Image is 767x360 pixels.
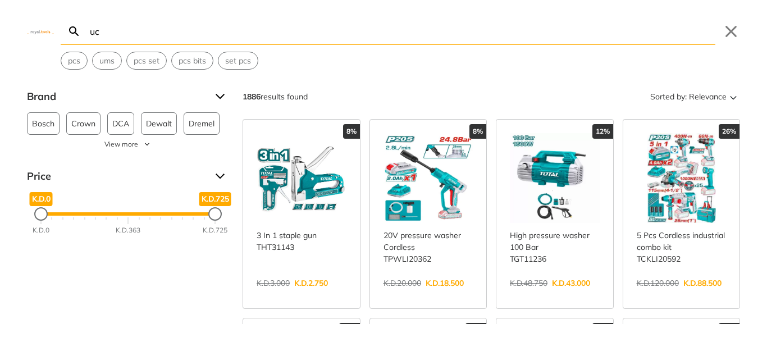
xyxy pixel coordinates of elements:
button: Select suggestion: pcs set [127,52,166,69]
span: pcs bits [179,55,206,67]
button: Select suggestion: ums [93,52,121,69]
div: 22% [339,323,360,338]
span: set pcs [225,55,251,67]
div: Suggestion: ums [92,52,122,70]
span: Bosch [32,113,54,134]
div: results found [243,88,308,106]
button: Dremel [184,112,220,135]
div: Suggestion: pcs set [126,52,167,70]
button: View more [27,139,229,149]
button: Dewalt [141,112,177,135]
div: 12% [592,124,613,139]
div: 17% [465,323,486,338]
span: View more [104,139,138,149]
div: 24% [592,323,613,338]
button: Select suggestion: pcs bits [172,52,213,69]
div: 8% [469,124,486,139]
span: ums [99,55,115,67]
div: Suggestion: pcs [61,52,88,70]
div: Suggestion: set pcs [218,52,258,70]
span: Dewalt [146,113,172,134]
div: 26% [719,124,739,139]
div: K.D.363 [116,225,140,235]
span: Crown [71,113,95,134]
button: Select suggestion: pcs [61,52,87,69]
button: Bosch [27,112,60,135]
span: Dremel [189,113,214,134]
span: pcs set [134,55,159,67]
button: Crown [66,112,101,135]
div: K.D.725 [203,225,227,235]
strong: 1886 [243,92,261,102]
svg: Search [67,25,81,38]
div: Suggestion: pcs bits [171,52,213,70]
span: Relevance [689,88,727,106]
img: Close [27,29,54,34]
span: pcs [68,55,80,67]
div: 8% [343,124,360,139]
div: 25% [719,323,739,338]
div: K.D.0 [33,225,49,235]
button: Close [722,22,740,40]
button: Sorted by:Relevance Sort [648,88,740,106]
input: Search… [88,18,715,44]
div: Maximum Price [208,207,222,221]
span: DCA [112,113,129,134]
span: Brand [27,88,207,106]
button: Select suggestion: set pcs [218,52,258,69]
svg: Sort [727,90,740,103]
span: Price [27,167,207,185]
button: DCA [107,112,134,135]
div: Minimum Price [34,207,48,221]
